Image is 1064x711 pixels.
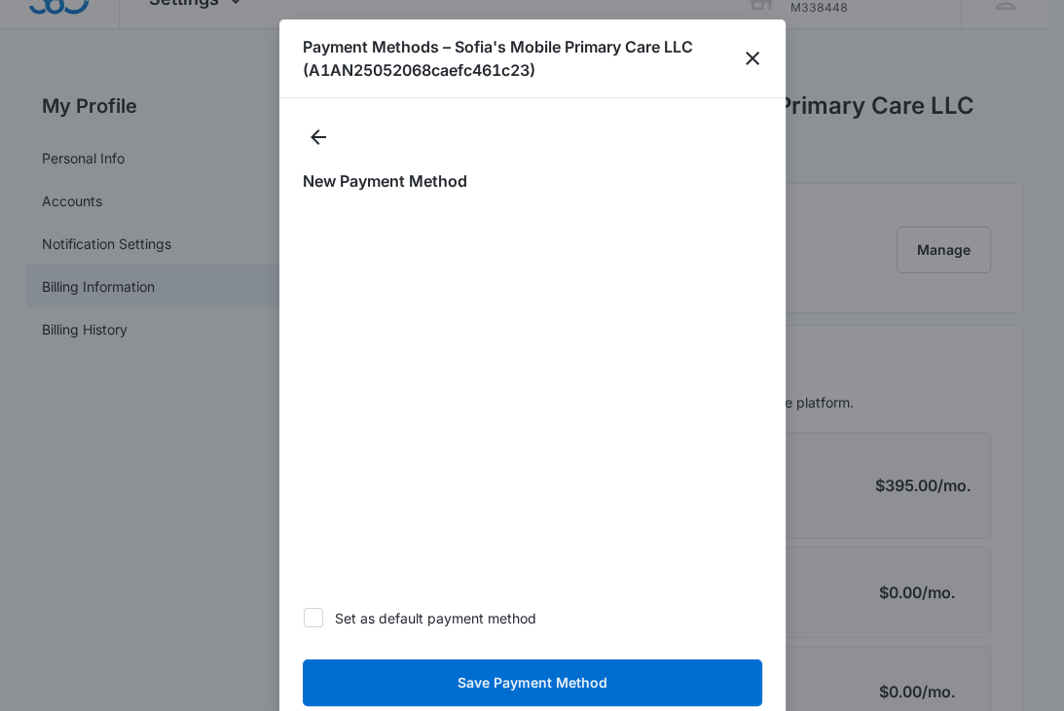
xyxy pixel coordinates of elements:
h1: New Payment Method [303,169,762,193]
button: Save Payment Method [303,659,762,706]
h1: Payment Methods – Sofia's Mobile Primary Care LLC (A1AN25052068caefc461c23) [303,35,744,82]
label: Set as default payment method [303,608,762,628]
iframe: Secure payment input frame [299,208,766,588]
button: close [743,47,761,70]
button: Back [303,122,334,153]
